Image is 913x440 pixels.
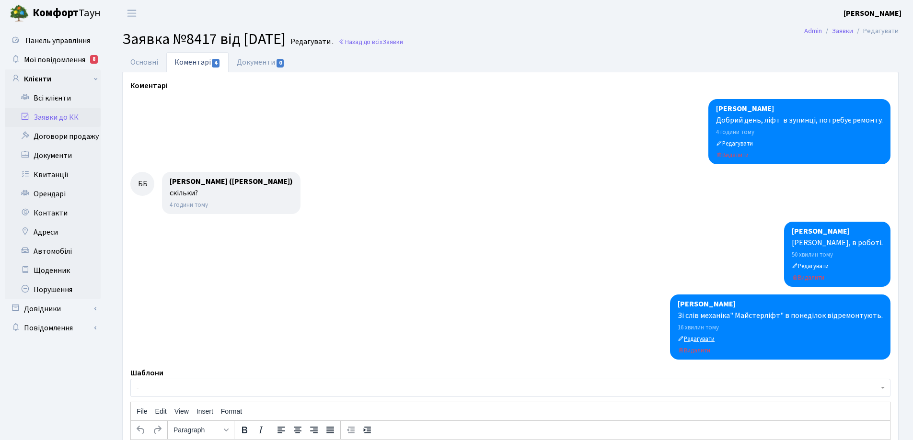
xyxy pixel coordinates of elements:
a: Клієнти [5,69,101,89]
button: Italic [253,422,269,438]
span: View [174,407,189,415]
small: Редагувати . [289,37,334,46]
label: Коментарі [130,80,168,91]
a: Основні [122,52,166,72]
a: Заявки до КК [5,108,101,127]
div: formatting [234,421,271,440]
div: alignment [271,421,341,440]
button: Decrease indent [343,422,359,438]
a: Видалити [792,272,824,282]
button: Align right [306,422,322,438]
div: Добрий день, ліфт в зупинці, потребує ремонту. [716,114,883,126]
small: 16 хвилин тому [678,323,719,332]
div: 8 [90,55,98,64]
div: Зі слів механіка" Майстерліфт" в понеділок відремонтують. [678,310,883,321]
button: Formats [170,422,232,438]
div: [PERSON_NAME], в роботі. [792,237,883,248]
span: Edit [155,407,167,415]
button: Align left [273,422,289,438]
a: [PERSON_NAME] [844,8,901,19]
a: Редагувати [678,333,715,344]
div: styles [168,421,234,440]
a: Адреси [5,223,101,242]
button: Переключити навігацію [120,5,144,21]
small: Видалити [716,151,749,159]
a: Назад до всіхЗаявки [338,37,403,46]
span: Paragraph [173,426,220,434]
span: - [130,379,890,397]
a: Щоденник [5,261,101,280]
span: Insert [196,407,213,415]
a: Всі клієнти [5,89,101,108]
button: Bold [236,422,253,438]
a: Довідники [5,299,101,318]
span: 0 [277,59,284,68]
small: 50 хвилин тому [792,250,833,259]
small: Видалити [678,346,710,355]
a: Видалити [716,149,749,160]
small: Видалити [792,273,824,282]
a: Квитанції [5,165,101,184]
small: 4 години тому [716,128,754,136]
a: Документи [5,146,101,165]
button: Justify [322,422,338,438]
a: Admin [804,26,822,36]
b: Комфорт [33,5,79,21]
label: Шаблони [130,367,163,379]
a: Редагувати [792,260,829,271]
div: [PERSON_NAME] [678,298,883,310]
a: Видалити [678,345,710,355]
li: Редагувати [853,26,899,36]
div: скільки? [170,187,293,199]
div: [PERSON_NAME] ([PERSON_NAME]) [170,176,293,187]
div: [PERSON_NAME] [792,226,883,237]
span: Панель управління [25,35,90,46]
span: File [137,407,148,415]
a: Автомобілі [5,242,101,261]
span: Format [221,407,242,415]
a: Контакти [5,203,101,223]
a: Документи [229,52,293,72]
span: 4 [212,59,220,68]
button: Undo [133,422,149,438]
a: Договори продажу [5,127,101,146]
span: Заявка №8417 від [DATE] [122,28,286,50]
a: Коментарі [166,52,229,72]
a: Повідомлення [5,318,101,338]
small: Редагувати [716,139,753,148]
div: indentation [341,421,377,440]
small: 4 години тому [170,201,208,209]
div: history [131,421,168,440]
nav: breadcrumb [790,21,913,41]
span: Таун [33,5,101,22]
body: Rich Text Area. Press ALT-0 for help. [8,8,751,18]
a: Порушення [5,280,101,299]
span: - [137,383,878,393]
button: Increase indent [359,422,375,438]
a: Заявки [832,26,853,36]
button: Align center [289,422,306,438]
button: Redo [149,422,165,438]
img: logo.png [10,4,29,23]
span: Мої повідомлення [24,55,85,65]
a: Мої повідомлення8 [5,50,101,69]
a: Орендарі [5,184,101,203]
div: ББ [130,172,154,196]
a: Редагувати [716,138,753,148]
small: Редагувати [678,335,715,343]
div: [PERSON_NAME] [716,103,883,114]
a: Панель управління [5,31,101,50]
small: Редагувати [792,262,829,271]
span: Заявки [382,37,403,46]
